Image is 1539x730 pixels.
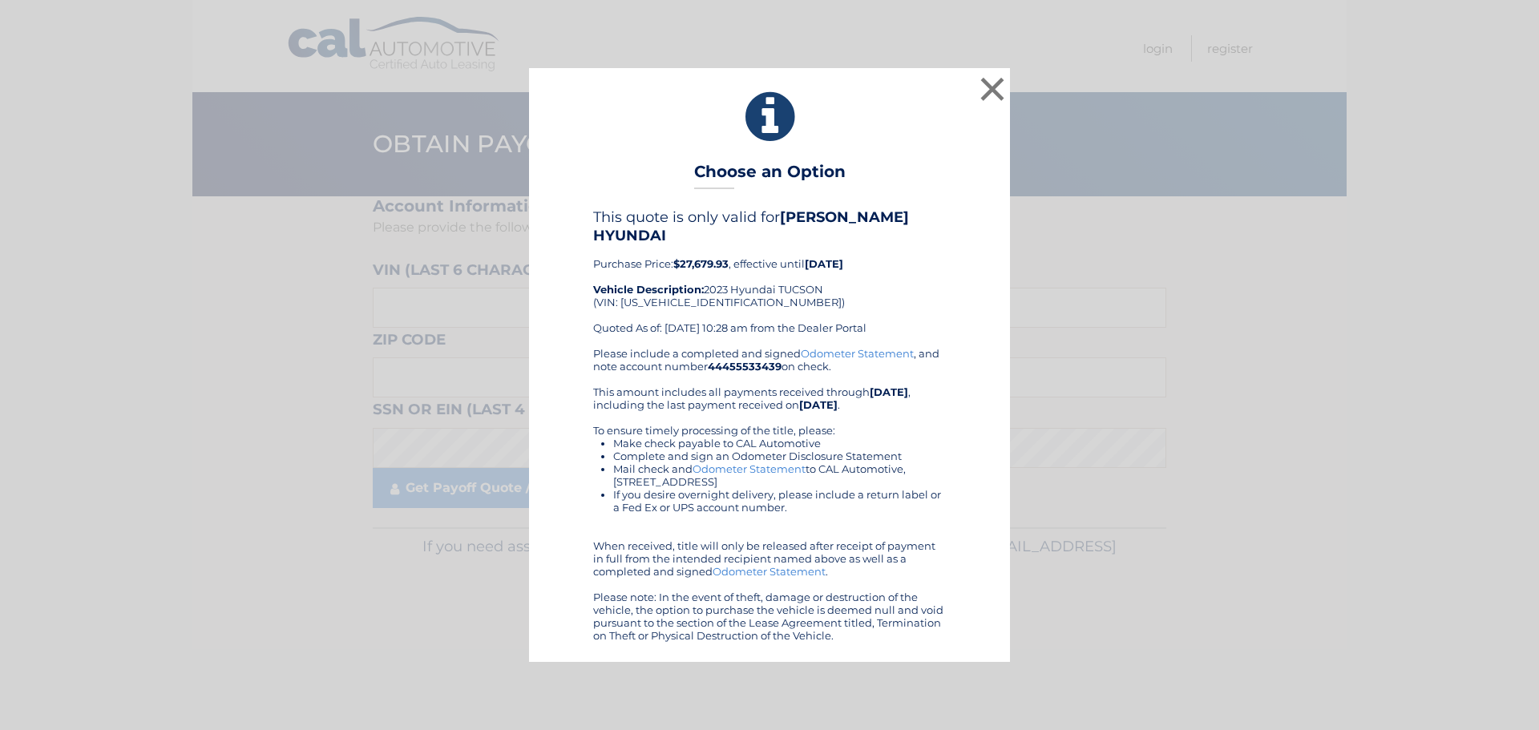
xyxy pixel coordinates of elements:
b: [DATE] [805,257,843,270]
a: Odometer Statement [801,347,914,360]
strong: Vehicle Description: [593,283,704,296]
h4: This quote is only valid for [593,208,946,244]
a: Odometer Statement [693,462,806,475]
li: Complete and sign an Odometer Disclosure Statement [613,450,946,462]
button: × [976,73,1008,105]
b: [DATE] [870,385,908,398]
b: [PERSON_NAME] HYUNDAI [593,208,909,244]
li: Make check payable to CAL Automotive [613,437,946,450]
li: If you desire overnight delivery, please include a return label or a Fed Ex or UPS account number. [613,488,946,514]
b: [DATE] [799,398,838,411]
div: Purchase Price: , effective until 2023 Hyundai TUCSON (VIN: [US_VEHICLE_IDENTIFICATION_NUMBER]) Q... [593,208,946,346]
b: 44455533439 [708,360,782,373]
li: Mail check and to CAL Automotive, [STREET_ADDRESS] [613,462,946,488]
h3: Choose an Option [694,162,846,190]
div: Please include a completed and signed , and note account number on check. This amount includes al... [593,347,946,642]
b: $27,679.93 [673,257,729,270]
a: Odometer Statement [713,565,826,578]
